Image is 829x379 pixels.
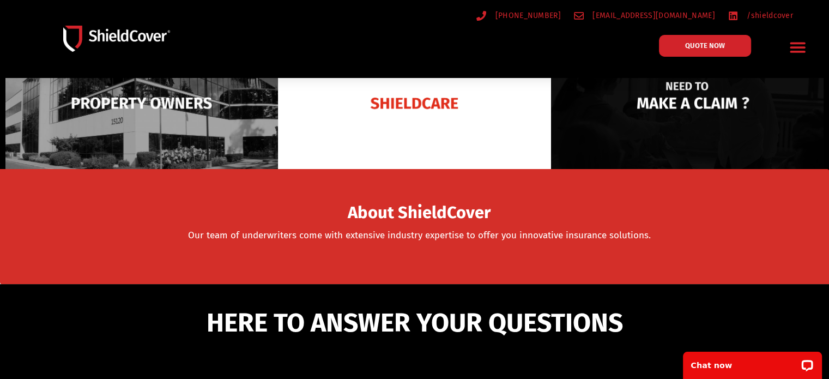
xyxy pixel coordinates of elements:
span: QUOTE NOW [685,42,725,49]
span: [EMAIL_ADDRESS][DOMAIN_NAME] [590,9,715,22]
a: [PHONE_NUMBER] [476,9,561,22]
h5: HERE TO ANSWER YOUR QUESTIONS [124,310,705,336]
span: [PHONE_NUMBER] [493,9,561,22]
a: /shieldcover [728,9,793,22]
a: Our team of underwriters come with extensive industry expertise to offer you innovative insurance... [188,230,651,241]
div: Menu Toggle [785,34,810,60]
span: About ShieldCover [348,206,491,220]
img: Shield-Cover-Underwriting-Australia-logo-full [63,26,170,52]
iframe: LiveChat chat widget [676,345,829,379]
a: QUOTE NOW [659,35,751,57]
span: /shieldcover [744,9,793,22]
a: About ShieldCover [348,209,491,220]
a: [EMAIL_ADDRESS][DOMAIN_NAME] [574,9,715,22]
